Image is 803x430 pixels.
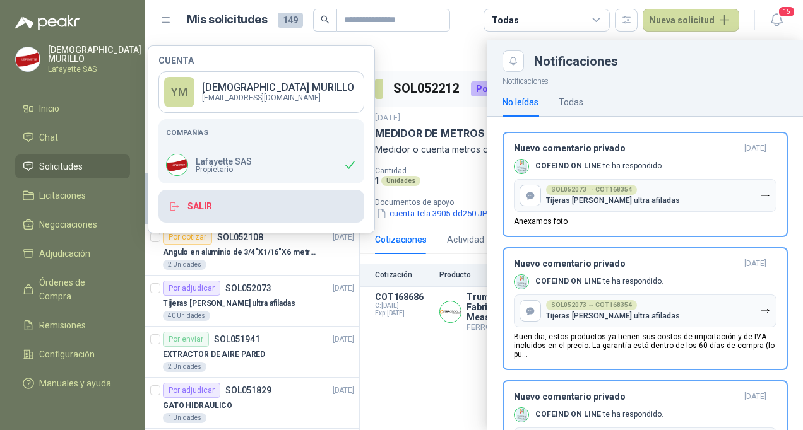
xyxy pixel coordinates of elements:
[15,183,130,207] a: Licitaciones
[15,342,130,366] a: Configuración
[546,300,637,310] div: SOL052073 → COT168354
[15,212,130,236] a: Negociaciones
[765,9,788,32] button: 15
[15,15,80,30] img: Logo peakr
[744,259,766,269] span: [DATE]
[514,259,739,269] h3: Nuevo comentario privado
[167,154,187,175] img: Company Logo
[15,154,130,178] a: Solicitudes
[187,11,268,29] h1: Mis solicitudes
[39,189,86,202] span: Licitaciones
[202,94,354,102] p: [EMAIL_ADDRESS][DOMAIN_NAME]
[503,247,788,370] button: Nuevo comentario privado[DATE] Company LogoCOFEIND ON LINE te ha respondido.SOL052073 → COT168354...
[514,179,776,212] button: SOL052073 → COT168354Tijeras [PERSON_NAME] ultra afiladas
[166,127,357,138] h5: Compañías
[164,77,194,107] div: YM
[39,160,83,173] span: Solicitudes
[492,13,518,27] div: Todas
[39,131,58,144] span: Chat
[546,311,680,320] p: Tijeras [PERSON_NAME] ultra afiladas
[39,218,97,231] span: Negociaciones
[15,313,130,337] a: Remisiones
[158,71,364,113] a: YM[DEMOGRAPHIC_DATA] MURILLO[EMAIL_ADDRESS][DOMAIN_NAME]
[535,161,663,171] p: te ha respondido.
[15,96,130,120] a: Inicio
[487,72,803,88] p: Notificaciones
[158,56,364,65] h4: Cuenta
[196,157,252,166] p: Lafayette SAS
[535,409,663,420] p: te ha respondido.
[503,50,524,72] button: Close
[535,161,601,170] b: COFEIND ON LINE
[535,277,601,286] b: COFEIND ON LINE
[321,15,330,24] span: search
[202,83,354,93] p: [DEMOGRAPHIC_DATA] MURILLO
[15,241,130,265] a: Adjudicación
[39,347,95,361] span: Configuración
[39,276,118,303] span: Órdenes de Compra
[158,190,364,223] button: Salir
[744,392,766,402] span: [DATE]
[515,408,528,422] img: Company Logo
[158,146,364,183] div: Company LogoLafayette SASPropietario
[643,9,739,32] button: Nueva solicitud
[514,217,568,226] p: Anexamos foto
[515,275,528,289] img: Company Logo
[39,102,59,115] span: Inicio
[534,55,788,67] div: Notificaciones
[503,95,538,109] div: No leídas
[559,95,583,109] div: Todas
[16,47,40,71] img: Company Logo
[15,371,130,395] a: Manuales y ayuda
[39,247,90,260] span: Adjudicación
[15,270,130,308] a: Órdenes de Compra
[535,276,663,287] p: te ha respondido.
[744,143,766,154] span: [DATE]
[278,13,303,28] span: 149
[48,66,141,73] p: Lafayette SAS
[48,45,141,63] p: [DEMOGRAPHIC_DATA] MURILLO
[39,318,86,332] span: Remisiones
[514,143,739,154] h3: Nuevo comentario privado
[546,196,680,205] p: Tijeras [PERSON_NAME] ultra afiladas
[15,125,130,149] a: Chat
[503,132,788,237] button: Nuevo comentario privado[DATE] Company LogoCOFEIND ON LINE te ha respondido.SOL052073 → COT168354...
[514,294,776,327] button: SOL052073 → COT168354Tijeras [PERSON_NAME] ultra afiladas
[778,6,795,18] span: 15
[535,410,601,419] b: COFEIND ON LINE
[546,185,637,195] div: SOL052073 → COT168354
[196,166,252,173] span: Propietario
[39,376,111,390] span: Manuales y ayuda
[515,160,528,173] img: Company Logo
[514,332,776,359] p: Buen dia, estos productos ya tienen sus costos de importación y de IVA incluidos en el precio. La...
[514,392,739,402] h3: Nuevo comentario privado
